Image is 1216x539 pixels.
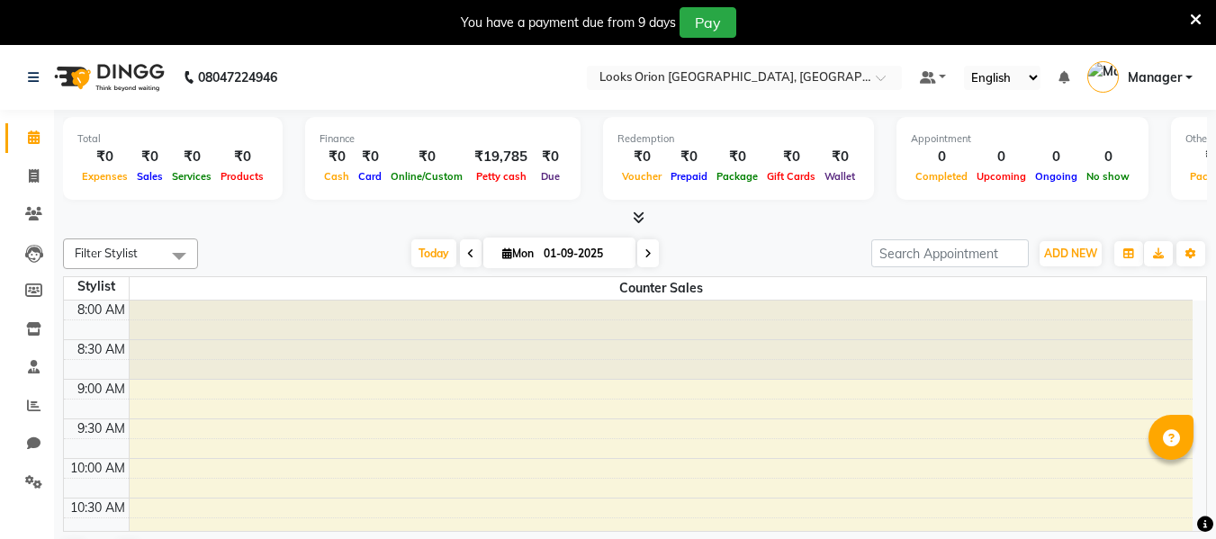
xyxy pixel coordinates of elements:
[198,52,277,103] b: 08047224946
[64,277,129,296] div: Stylist
[1082,147,1134,167] div: 0
[1087,61,1119,93] img: Manager
[461,13,676,32] div: You have a payment due from 9 days
[216,147,268,167] div: ₹0
[132,170,167,183] span: Sales
[46,52,169,103] img: logo
[354,147,386,167] div: ₹0
[132,147,167,167] div: ₹0
[74,419,129,438] div: 9:30 AM
[467,147,535,167] div: ₹19,785
[167,147,216,167] div: ₹0
[167,170,216,183] span: Services
[871,239,1029,267] input: Search Appointment
[498,247,538,260] span: Mon
[411,239,456,267] span: Today
[617,170,666,183] span: Voucher
[911,131,1134,147] div: Appointment
[762,147,820,167] div: ₹0
[67,499,129,517] div: 10:30 AM
[74,340,129,359] div: 8:30 AM
[1031,170,1082,183] span: Ongoing
[472,170,531,183] span: Petty cash
[680,7,736,38] button: Pay
[911,147,972,167] div: 0
[1082,170,1134,183] span: No show
[1044,247,1097,260] span: ADD NEW
[712,147,762,167] div: ₹0
[911,170,972,183] span: Completed
[820,147,860,167] div: ₹0
[762,170,820,183] span: Gift Cards
[354,170,386,183] span: Card
[535,147,566,167] div: ₹0
[666,147,712,167] div: ₹0
[77,147,132,167] div: ₹0
[320,147,354,167] div: ₹0
[1128,68,1182,87] span: Manager
[320,131,566,147] div: Finance
[386,147,467,167] div: ₹0
[386,170,467,183] span: Online/Custom
[538,240,628,267] input: 2025-09-01
[320,170,354,183] span: Cash
[130,277,1193,300] span: Counter Sales
[75,246,138,260] span: Filter Stylist
[77,170,132,183] span: Expenses
[1140,467,1198,521] iframe: chat widget
[617,131,860,147] div: Redemption
[1040,241,1102,266] button: ADD NEW
[617,147,666,167] div: ₹0
[972,170,1031,183] span: Upcoming
[74,380,129,399] div: 9:00 AM
[536,170,564,183] span: Due
[666,170,712,183] span: Prepaid
[77,131,268,147] div: Total
[216,170,268,183] span: Products
[972,147,1031,167] div: 0
[712,170,762,183] span: Package
[67,459,129,478] div: 10:00 AM
[74,301,129,319] div: 8:00 AM
[1031,147,1082,167] div: 0
[820,170,860,183] span: Wallet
